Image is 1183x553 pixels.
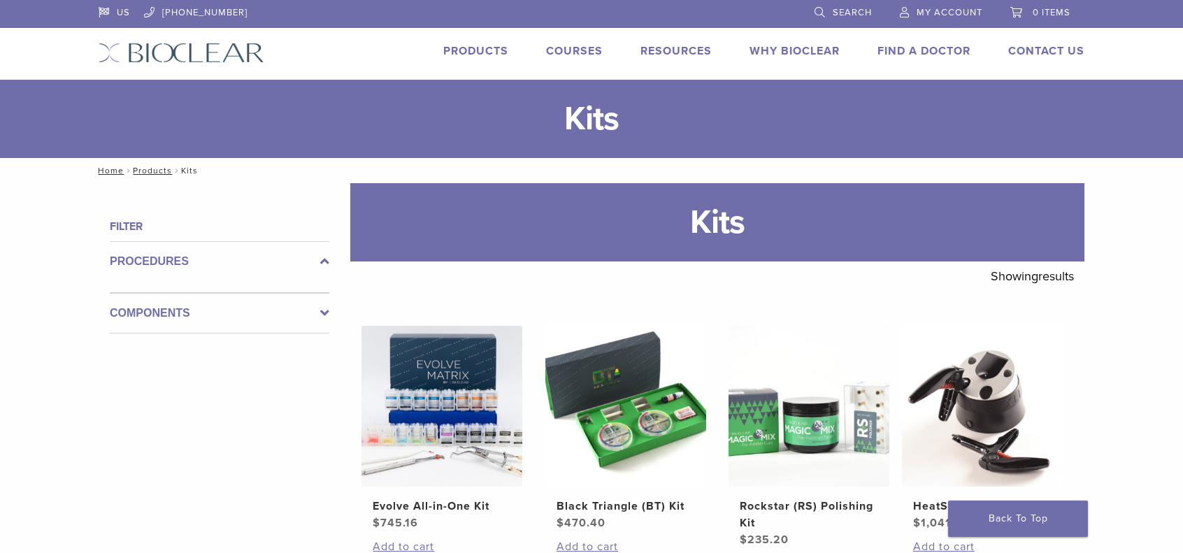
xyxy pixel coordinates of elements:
span: My Account [917,7,982,18]
a: Contact Us [1008,44,1084,58]
img: Black Triangle (BT) Kit [545,326,706,487]
a: Evolve All-in-One KitEvolve All-in-One Kit $745.16 [361,326,524,531]
bdi: 470.40 [557,516,605,530]
a: HeatSync KitHeatSync Kit $1,041.70 [901,326,1064,531]
a: Why Bioclear [750,44,840,58]
span: / [124,167,133,174]
span: $ [740,533,747,547]
img: Evolve All-in-One Kit [361,326,522,487]
img: HeatSync Kit [902,326,1063,487]
label: Procedures [110,253,329,270]
label: Components [110,305,329,322]
a: Home [94,166,124,175]
h2: Evolve All-in-One Kit [373,498,511,515]
span: 0 items [1033,7,1070,18]
img: Bioclear [99,43,264,63]
span: $ [913,516,921,530]
a: Back To Top [948,501,1088,537]
a: Rockstar (RS) Polishing KitRockstar (RS) Polishing Kit $235.20 [728,326,891,548]
span: / [172,167,181,174]
h2: HeatSync Kit [913,498,1052,515]
a: Products [133,166,172,175]
a: Products [443,44,508,58]
img: Rockstar (RS) Polishing Kit [729,326,889,487]
nav: Kits [88,158,1095,183]
span: Search [833,7,872,18]
p: Showing results [991,261,1074,291]
a: Find A Doctor [877,44,970,58]
a: Resources [640,44,712,58]
h2: Black Triangle (BT) Kit [557,498,695,515]
bdi: 1,041.70 [913,516,968,530]
bdi: 745.16 [373,516,418,530]
h4: Filter [110,218,329,235]
h1: Kits [350,183,1084,261]
span: $ [557,516,564,530]
span: $ [373,516,380,530]
bdi: 235.20 [740,533,789,547]
h2: Rockstar (RS) Polishing Kit [740,498,878,531]
a: Courses [546,44,603,58]
a: Black Triangle (BT) KitBlack Triangle (BT) Kit $470.40 [545,326,708,531]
